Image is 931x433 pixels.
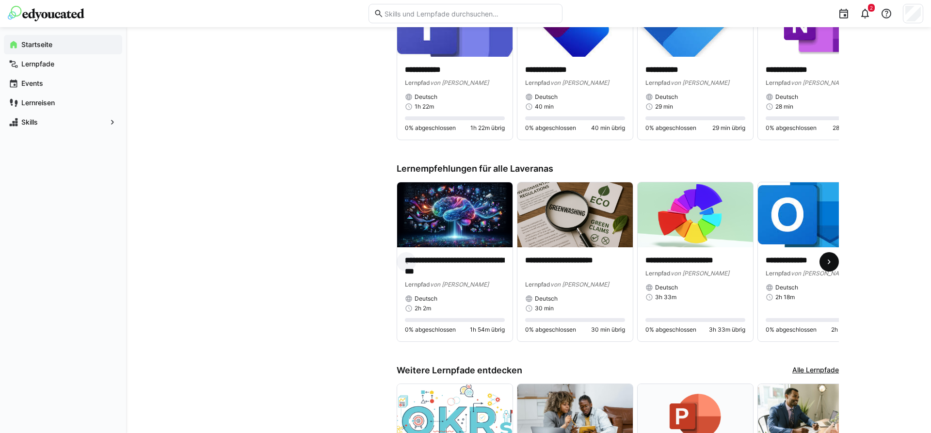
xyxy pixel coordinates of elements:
span: Lernpfad [405,79,430,86]
span: von [PERSON_NAME] [550,79,609,86]
span: 30 min [535,305,554,312]
span: Deutsch [415,295,437,303]
span: von [PERSON_NAME] [791,79,850,86]
h3: Weitere Lernpfade entdecken [397,365,522,376]
span: 29 min übrig [712,124,745,132]
a: Alle Lernpfade [792,365,839,376]
img: image [397,182,513,247]
h3: Lernempfehlungen für alle Laveranas [397,163,839,174]
span: 2h 18m [775,293,795,301]
span: 1h 54m übrig [470,326,505,334]
span: Deutsch [415,93,437,101]
span: 2h 2m [415,305,431,312]
span: Deutsch [655,284,678,291]
span: von [PERSON_NAME] [671,79,729,86]
span: 0% abgeschlossen [525,326,576,334]
span: Lernpfad [525,281,550,288]
span: 30 min übrig [591,326,625,334]
span: 0% abgeschlossen [525,124,576,132]
span: 40 min übrig [591,124,625,132]
span: von [PERSON_NAME] [791,270,850,277]
span: 40 min [535,103,554,111]
span: Lernpfad [645,79,671,86]
span: Lernpfad [766,79,791,86]
img: image [517,182,633,247]
img: image [638,182,753,247]
img: image [758,182,873,247]
span: Deutsch [775,93,798,101]
input: Skills und Lernpfade durchsuchen… [384,9,557,18]
span: 0% abgeschlossen [405,124,456,132]
span: 0% abgeschlossen [645,124,696,132]
span: von [PERSON_NAME] [430,79,489,86]
span: 28 min übrig [833,124,866,132]
span: von [PERSON_NAME] [671,270,729,277]
span: Deutsch [655,93,678,101]
span: 0% abgeschlossen [766,326,817,334]
span: Deutsch [535,93,558,101]
span: von [PERSON_NAME] [430,281,489,288]
span: Deutsch [535,295,558,303]
span: 2 [870,5,873,11]
span: 29 min [655,103,673,111]
span: 2h 18m übrig [831,326,866,334]
span: 0% abgeschlossen [766,124,817,132]
span: Lernpfad [766,270,791,277]
span: 1h 22m übrig [470,124,505,132]
span: 0% abgeschlossen [405,326,456,334]
span: von [PERSON_NAME] [550,281,609,288]
span: 28 min [775,103,793,111]
span: Lernpfad [525,79,550,86]
span: 3h 33m [655,293,676,301]
span: 0% abgeschlossen [645,326,696,334]
span: Deutsch [775,284,798,291]
span: 1h 22m [415,103,434,111]
span: 3h 33m übrig [709,326,745,334]
span: Lernpfad [405,281,430,288]
span: Lernpfad [645,270,671,277]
